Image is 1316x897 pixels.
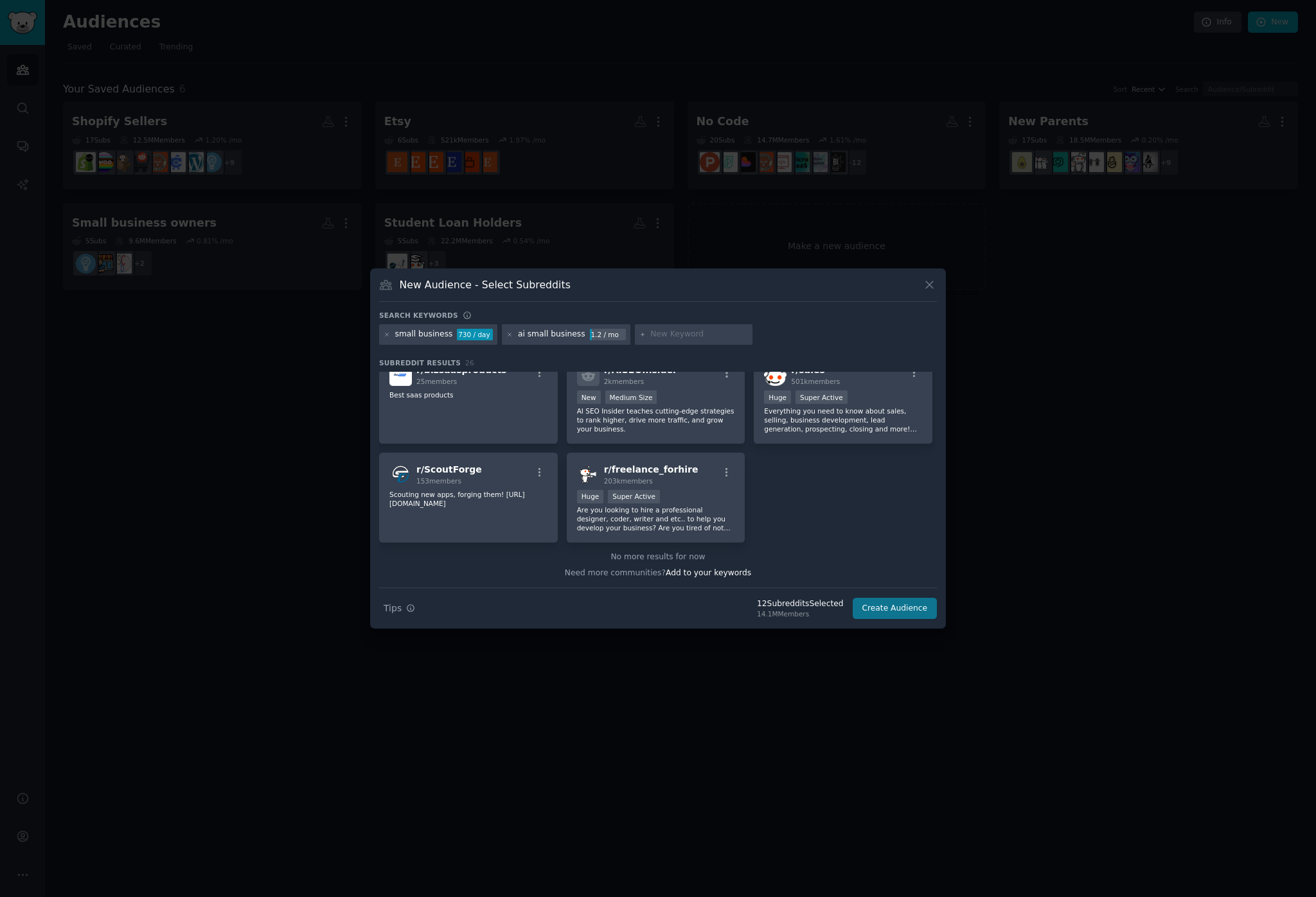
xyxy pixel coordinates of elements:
[764,363,787,386] img: sales
[400,278,571,292] h3: New Audience - Select Subreddits
[796,390,848,404] div: Super Active
[577,505,735,532] p: Are you looking to hire a professional designer, coder, writer and etc.. to help you develop your...
[577,463,600,485] img: freelance_forhire
[395,329,453,340] div: small business
[416,464,482,475] span: r/ ScoutForge
[764,390,791,404] div: Huge
[666,568,751,577] span: Add to your keywords
[757,598,843,610] div: 12 Subreddit s Selected
[379,311,458,320] h3: Search keywords
[577,390,601,404] div: New
[389,490,547,508] p: Scouting new apps, forging them! [URL][DOMAIN_NAME]
[577,406,735,433] p: AI SEO Insider teaches cutting-edge strategies to rank higher, drive more traffic, and grow your ...
[577,490,604,503] div: Huge
[379,552,937,563] div: No more results for now
[389,390,547,399] p: Best saas products
[608,490,660,503] div: Super Active
[379,358,461,367] span: Subreddit Results
[465,359,474,367] span: 26
[853,598,938,620] button: Create Audience
[650,329,748,340] input: New Keyword
[416,477,461,485] span: 153 members
[757,609,843,618] div: 14.1M Members
[590,329,626,340] div: 1.2 / mo
[379,597,420,620] button: Tips
[518,329,585,340] div: ai small business
[605,390,657,404] div: Medium Size
[379,563,937,579] div: Need more communities?
[791,378,840,385] span: 501k members
[764,406,922,433] p: Everything you need to know about sales, selling, business development, lead generation, prospect...
[604,464,698,475] span: r/ freelance_forhire
[389,363,412,386] img: bizsaasproducts
[416,378,457,385] span: 25 members
[384,602,402,615] span: Tips
[604,378,645,385] span: 2k members
[604,477,653,485] span: 203k members
[457,329,493,340] div: 730 / day
[389,463,412,485] img: ScoutForge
